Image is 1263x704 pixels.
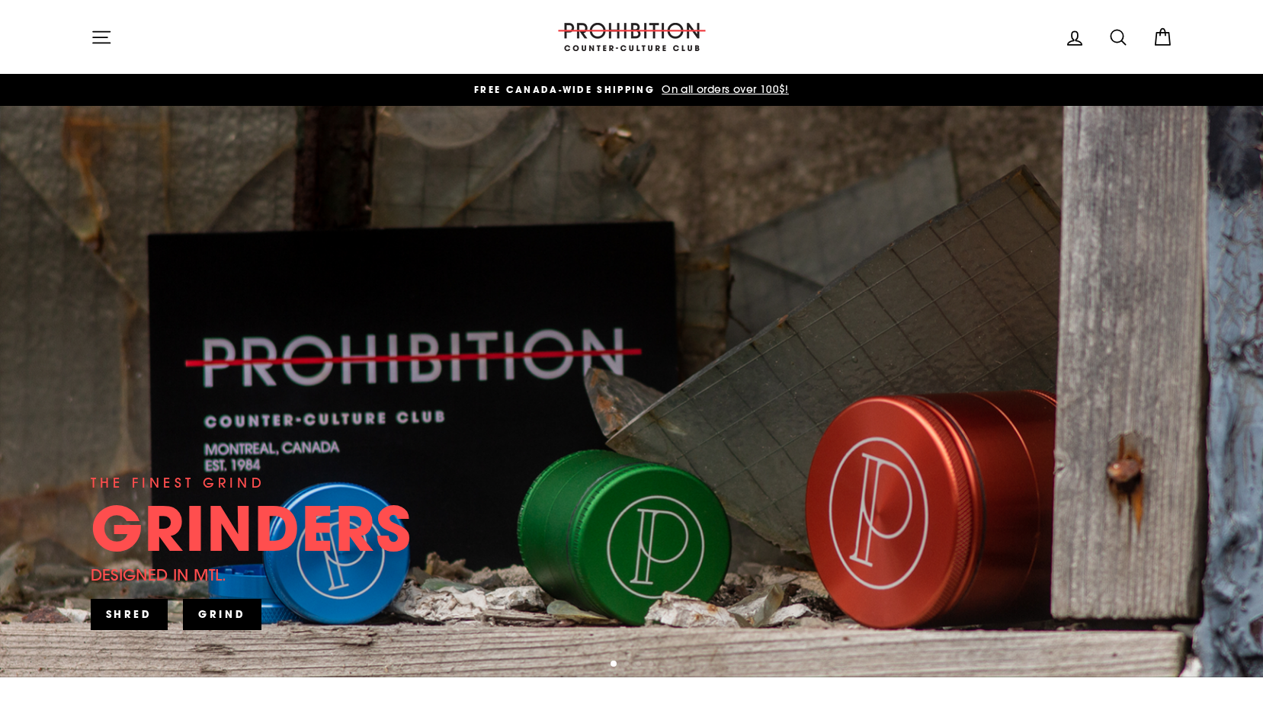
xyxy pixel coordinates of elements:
a: FREE CANADA-WIDE SHIPPING On all orders over 100$! [95,82,1169,98]
button: 3 [636,661,644,669]
img: PROHIBITION COUNTER-CULTURE CLUB [556,23,708,51]
span: FREE CANADA-WIDE SHIPPING [474,83,655,96]
div: DESIGNED IN MTL. [91,562,227,587]
button: 2 [624,661,632,669]
a: GRIND [183,599,261,629]
div: THE FINEST GRIND [91,472,265,494]
button: 1 [611,661,618,668]
span: On all orders over 100$! [658,82,789,96]
button: 4 [649,661,656,669]
div: GRINDERS [91,498,412,558]
a: SHRED [91,599,168,629]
